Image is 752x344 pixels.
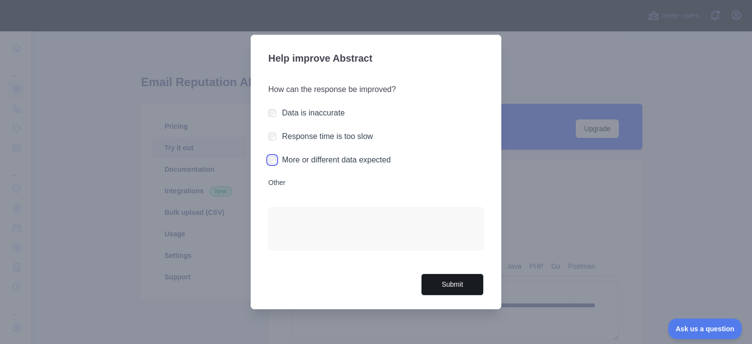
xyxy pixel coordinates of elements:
[421,274,484,296] button: Submit
[268,178,484,187] label: Other
[668,319,742,339] iframe: Toggle Customer Support
[268,84,484,95] h3: How can the response be improved?
[282,109,345,117] label: Data is inaccurate
[282,156,391,164] label: More or different data expected
[282,132,373,140] label: Response time is too slow
[268,46,484,72] h3: Help improve Abstract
